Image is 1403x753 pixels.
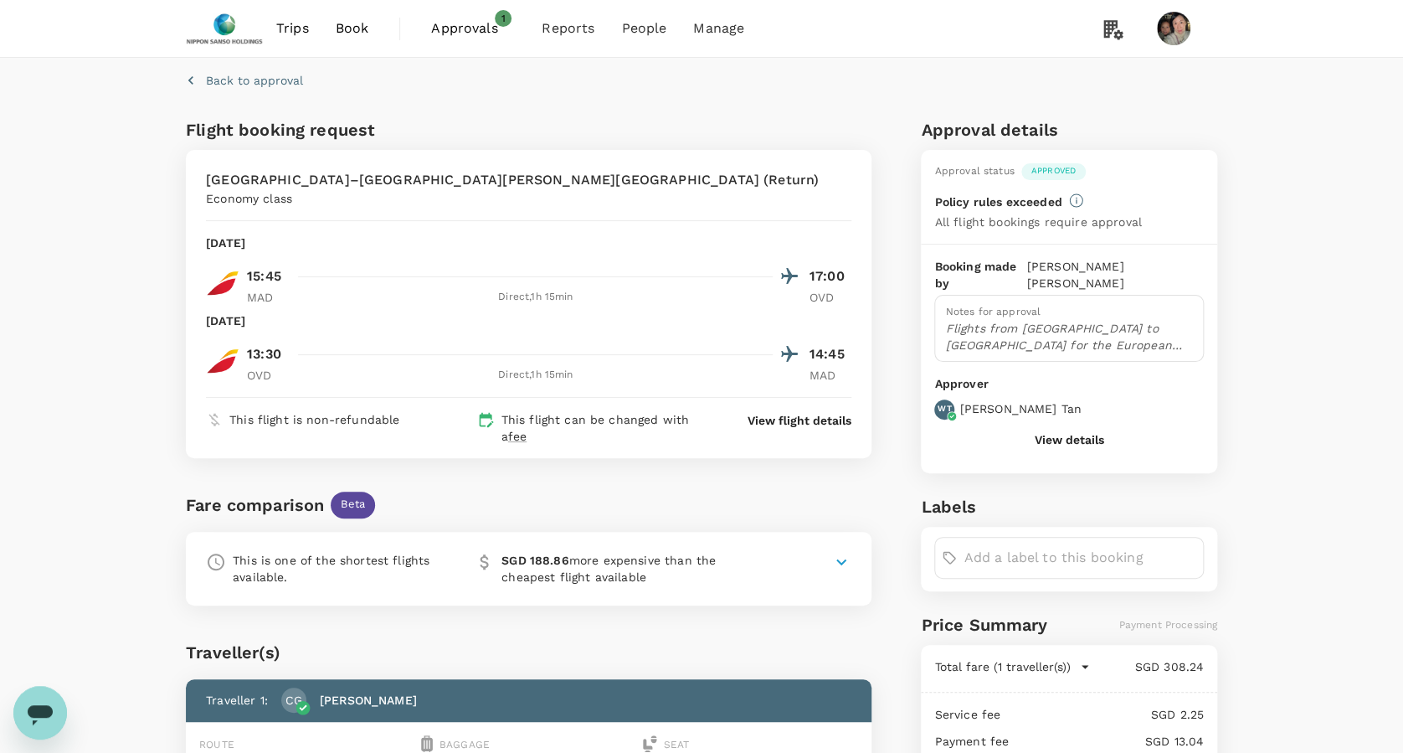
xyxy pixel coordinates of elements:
[809,344,851,364] p: 14:45
[934,658,1070,675] p: Total fare (1 traveller(s))
[336,18,369,39] span: Book
[206,72,303,89] p: Back to approval
[1021,165,1086,177] span: Approved
[934,375,1204,393] p: Approver
[229,411,399,428] p: This flight is non-refundable
[501,552,717,585] p: more expensive than the cheapest flight available
[1157,12,1190,45] img: Waimin Zwetsloot Tin
[186,10,263,47] img: Nippon Sanso Holdings Singapore Pte Ltd
[945,320,1193,353] p: Flights from [GEOGRAPHIC_DATA] to [GEOGRAPHIC_DATA] for the European F&B Meeting
[693,18,744,39] span: Manage
[934,214,1141,230] p: All flight bookings require approval
[247,266,281,286] p: 15:45
[964,544,1196,571] input: Add a label to this booking
[921,116,1217,143] h6: Approval details
[285,692,302,709] p: CG
[439,739,490,750] span: Baggage
[1035,433,1104,446] button: View details
[206,235,245,251] p: [DATE]
[495,10,511,27] span: 1
[921,611,1047,638] h6: Price Summary
[186,639,871,666] div: Traveller(s)
[299,367,773,384] div: Direct , 1h 15min
[186,492,324,518] div: Fare comparison
[934,163,1014,180] div: Approval status
[1009,733,1204,750] p: SGD 13.04
[921,493,1217,520] h6: Labels
[934,658,1090,675] button: Total fare (1 traveller(s))
[643,735,657,752] img: seat-icon
[247,344,281,364] p: 13:30
[247,289,289,306] p: MAD
[233,552,448,585] p: This is one of the shortest flights available.
[299,289,773,306] div: Direct , 1h 15min
[1090,658,1204,675] p: SGD 308.24
[247,367,289,384] p: OVD
[331,497,375,513] span: Beta
[186,116,525,143] h6: Flight booking request
[748,412,851,429] button: View flight details
[959,400,1082,417] p: [PERSON_NAME] Tan
[431,18,515,39] span: Approvals
[1118,619,1217,631] span: Payment Processing
[809,367,851,384] p: MAD
[934,193,1061,210] p: Policy rules exceeded
[206,692,268,709] p: Traveller 1 :
[501,411,715,445] p: This flight can be changed with a
[206,344,239,378] img: IB
[934,706,1000,723] p: Service fee
[945,306,1041,317] span: Notes for approval
[934,733,1009,750] p: Payment fee
[934,258,1026,291] p: Booking made by
[206,170,819,190] p: [GEOGRAPHIC_DATA]–[GEOGRAPHIC_DATA][PERSON_NAME][GEOGRAPHIC_DATA] (Return)
[186,72,303,89] button: Back to approval
[206,190,292,207] p: Economy class
[809,266,851,286] p: 17:00
[809,289,851,306] p: OVD
[938,403,951,415] p: WT
[206,312,245,329] p: [DATE]
[621,18,666,39] span: People
[664,739,690,750] span: Seat
[542,18,594,39] span: Reports
[1026,258,1204,291] p: [PERSON_NAME] [PERSON_NAME]
[320,692,417,709] p: [PERSON_NAME]
[1000,706,1204,723] p: SGD 2.25
[501,554,569,567] b: SGD 188.86
[276,18,309,39] span: Trips
[199,739,234,750] span: Route
[421,735,433,752] img: baggage-icon
[206,266,239,300] img: IB
[508,430,527,443] span: fee
[13,686,67,740] iframe: Button to launch messaging window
